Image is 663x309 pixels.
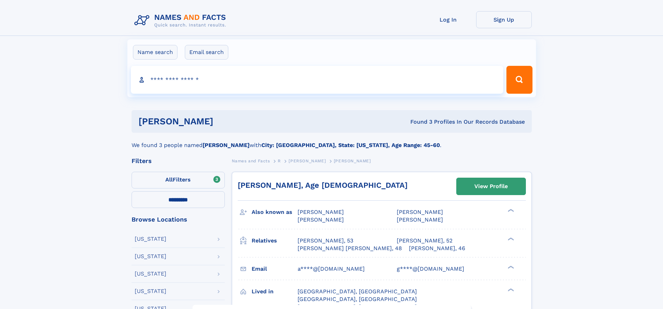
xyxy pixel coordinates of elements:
[278,156,281,165] a: R
[238,181,408,190] a: [PERSON_NAME], Age [DEMOGRAPHIC_DATA]
[278,159,281,163] span: R
[135,288,166,294] div: [US_STATE]
[334,159,371,163] span: [PERSON_NAME]
[139,117,312,126] h1: [PERSON_NAME]
[131,66,504,94] input: search input
[232,156,270,165] a: Names and Facts
[397,237,452,245] a: [PERSON_NAME], 52
[298,237,353,245] a: [PERSON_NAME], 53
[506,237,514,241] div: ❯
[474,178,508,194] div: View Profile
[397,216,443,223] span: [PERSON_NAME]
[298,245,402,252] a: [PERSON_NAME] [PERSON_NAME], 48
[289,156,326,165] a: [PERSON_NAME]
[135,271,166,277] div: [US_STATE]
[252,206,298,218] h3: Also known as
[298,216,344,223] span: [PERSON_NAME]
[132,158,225,164] div: Filters
[506,208,514,213] div: ❯
[165,176,173,183] span: All
[132,11,232,30] img: Logo Names and Facts
[506,265,514,269] div: ❯
[133,45,177,60] label: Name search
[420,11,476,28] a: Log In
[476,11,532,28] a: Sign Up
[289,159,326,163] span: [PERSON_NAME]
[298,296,417,302] span: [GEOGRAPHIC_DATA], [GEOGRAPHIC_DATA]
[252,286,298,298] h3: Lived in
[185,45,228,60] label: Email search
[252,263,298,275] h3: Email
[261,142,440,148] b: City: [GEOGRAPHIC_DATA], State: [US_STATE], Age Range: 45-60
[506,287,514,292] div: ❯
[252,235,298,247] h3: Relatives
[132,133,532,149] div: We found 3 people named with .
[506,66,532,94] button: Search Button
[203,142,250,148] b: [PERSON_NAME]
[312,118,525,126] div: Found 3 Profiles In Our Records Database
[409,245,465,252] a: [PERSON_NAME], 46
[135,254,166,259] div: [US_STATE]
[132,172,225,188] label: Filters
[132,216,225,223] div: Browse Locations
[298,288,417,295] span: [GEOGRAPHIC_DATA], [GEOGRAPHIC_DATA]
[397,209,443,215] span: [PERSON_NAME]
[457,178,526,195] a: View Profile
[298,209,344,215] span: [PERSON_NAME]
[135,236,166,242] div: [US_STATE]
